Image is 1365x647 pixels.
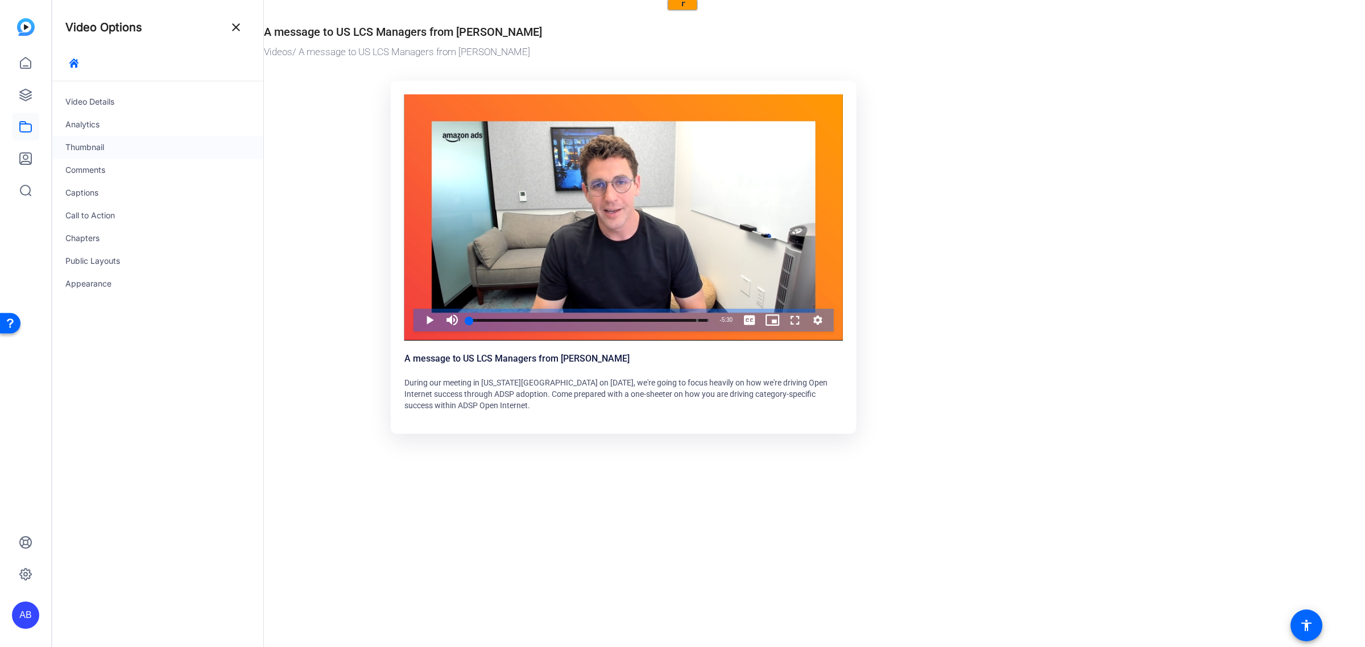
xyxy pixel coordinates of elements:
[761,309,784,331] button: Picture-in-Picture
[58,5,149,19] input: ASIN, PO, Alias, + more...
[17,18,35,36] img: blue-gradient.svg
[404,378,828,410] span: During our meeting in [US_STATE][GEOGRAPHIC_DATA] on [DATE], we're going to focus heavily on how ...
[12,602,39,629] div: AB
[52,113,263,136] div: Analytics
[404,94,843,341] div: Video Player
[26,4,40,18] img: blueamy
[719,317,721,323] span: -
[264,23,542,40] div: A message to US LCS Managers from [PERSON_NAME]
[52,227,263,250] div: Chapters
[52,204,263,227] div: Call to Action
[404,352,630,366] div: A message to US LCS Managers from [PERSON_NAME]
[441,309,464,331] button: Mute
[264,45,978,60] div: / A message to US LCS Managers from [PERSON_NAME]
[52,272,263,295] div: Appearance
[229,20,243,34] mat-icon: close
[52,90,263,113] div: Video Details
[784,309,806,331] button: Fullscreen
[52,181,263,204] div: Captions
[738,309,761,331] button: Captions
[52,136,263,159] div: Thumbnail
[722,317,733,323] span: 5:30
[65,20,142,34] h4: Video Options
[418,309,441,331] button: Play
[1300,619,1313,632] mat-icon: accessibility
[264,46,292,57] a: Videos
[469,319,709,322] div: Progress Bar
[208,4,233,19] button: LOAD
[52,250,263,272] div: Public Layouts
[154,4,208,19] input: ASIN
[52,159,263,181] div: Comments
